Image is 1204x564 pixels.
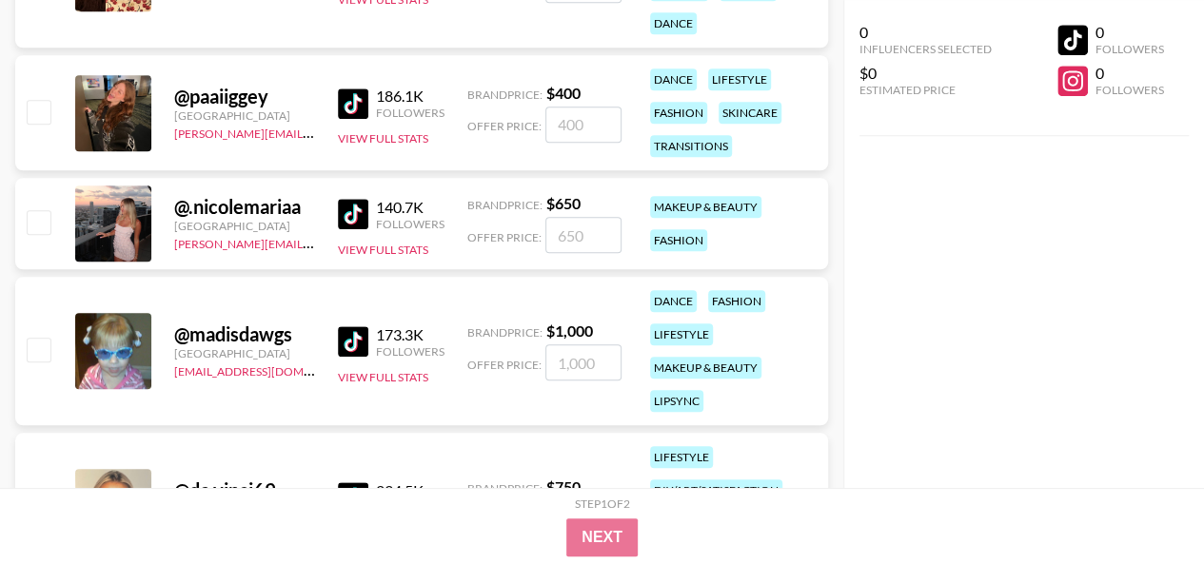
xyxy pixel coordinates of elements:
div: Estimated Price [859,83,992,97]
input: 650 [545,217,622,253]
div: lipsync [650,390,703,412]
strong: $ 1,000 [546,321,593,340]
div: lifestyle [650,323,713,345]
div: [GEOGRAPHIC_DATA] [174,346,315,360]
img: TikTok [338,326,368,357]
img: TikTok [338,482,368,513]
div: 0 [859,23,992,42]
div: [GEOGRAPHIC_DATA] [174,108,315,123]
div: Followers [376,344,444,359]
a: [EMAIL_ADDRESS][DOMAIN_NAME] [174,360,365,379]
span: Offer Price: [467,230,542,244]
div: 186.1K [376,87,444,106]
div: 0 [1095,64,1164,83]
div: 173.3K [376,325,444,344]
div: dance [650,12,697,34]
div: dance [650,68,697,90]
div: Followers [376,106,444,120]
a: [PERSON_NAME][EMAIL_ADDRESS][DOMAIN_NAME] [174,123,456,141]
div: fashion [708,290,765,312]
span: Brand Price: [467,88,543,102]
div: $0 [859,64,992,83]
button: View Full Stats [338,131,428,146]
input: 1,000 [545,344,622,380]
div: @ paaiiggey [174,85,315,108]
div: 234.5K [376,481,444,500]
div: @ da.vinci69 [174,478,315,502]
div: 0 [1095,23,1164,42]
div: makeup & beauty [650,357,761,379]
div: dance [650,290,697,312]
span: Brand Price: [467,481,543,496]
div: makeup & beauty [650,196,761,218]
input: 400 [545,107,622,143]
div: @ .nicolemariaa [174,195,315,219]
div: Followers [1095,83,1164,97]
img: TikTok [338,199,368,229]
div: lifestyle [708,68,771,90]
a: [PERSON_NAME][EMAIL_ADDRESS][PERSON_NAME][DOMAIN_NAME] [174,233,546,251]
div: skincare [719,102,781,124]
span: Brand Price: [467,198,543,212]
div: Followers [376,217,444,231]
img: TikTok [338,88,368,119]
button: View Full Stats [338,370,428,384]
iframe: Drift Widget Chat Controller [1109,469,1181,541]
div: lifestyle [650,446,713,468]
span: Offer Price: [467,119,542,133]
div: Followers [1095,42,1164,56]
strong: $ 650 [546,194,581,212]
strong: $ 400 [546,84,581,102]
div: transitions [650,135,732,157]
span: Brand Price: [467,325,543,340]
div: diy/art/satisfaction [650,479,782,501]
div: 140.7K [376,198,444,217]
div: @ madisdawgs [174,322,315,346]
div: Influencers Selected [859,42,992,56]
div: fashion [650,102,707,124]
span: Offer Price: [467,358,542,372]
div: fashion [650,229,707,251]
strong: $ 750 [546,477,581,496]
div: [GEOGRAPHIC_DATA] [174,219,315,233]
div: Step 1 of 2 [575,496,630,511]
button: Next [566,518,638,556]
button: View Full Stats [338,243,428,257]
